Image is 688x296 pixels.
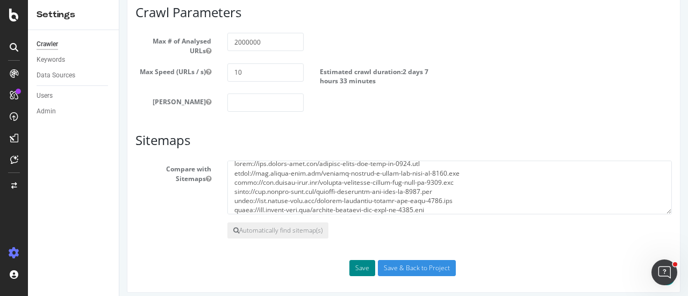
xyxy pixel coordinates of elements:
span: 2 days 7 hours 33 minutes [200,67,309,85]
div: Settings [37,9,110,21]
div: Users [37,90,53,102]
label: Compare with Sitemaps [8,161,100,183]
input: Save & Back to Project [259,260,336,276]
label: Max # of Analysed URLs [8,33,100,55]
a: Admin [37,106,111,117]
div: Data Sources [37,70,75,81]
button: Compare with Sitemaps [87,174,92,183]
a: Data Sources [37,70,111,81]
a: Crawler [37,39,111,50]
button: [PERSON_NAME] [87,97,92,106]
div: Keywords [37,54,65,66]
button: Max Speed (URLs / s) [87,67,92,76]
button: Max # of Analysed URLs [87,46,92,55]
label: [PERSON_NAME] [8,93,100,106]
button: Automatically find sitemap(s) [108,222,209,239]
label: Max Speed (URLs / s) [8,63,100,76]
a: Keywords [37,54,111,66]
iframe: Intercom live chat [651,259,677,285]
h3: Sitemaps [16,133,553,147]
div: Admin [37,106,56,117]
h3: Crawl Parameters [16,5,553,19]
a: Users [37,90,111,102]
label: Estimated crawl duration: [200,63,322,85]
div: Crawler [37,39,58,50]
button: Save [230,260,256,276]
textarea: lorem://ips.dolors-amet.con/adipisc-elits-doe-temp-in-0924.utl etdol://mag.aliqua-enim.adm/veniam... [108,161,553,214]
